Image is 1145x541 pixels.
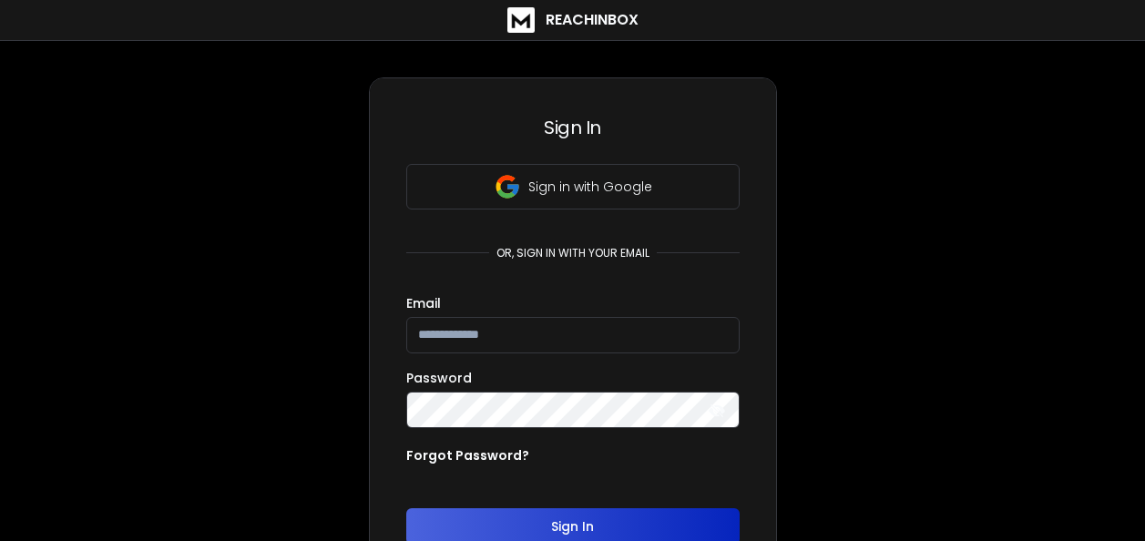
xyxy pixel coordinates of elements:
[406,115,740,140] h3: Sign In
[528,178,652,196] p: Sign in with Google
[546,9,639,31] h1: ReachInbox
[406,446,529,464] p: Forgot Password?
[507,7,535,33] img: logo
[507,7,639,33] a: ReachInbox
[406,372,472,384] label: Password
[406,164,740,209] button: Sign in with Google
[406,297,441,310] label: Email
[489,246,657,260] p: or, sign in with your email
